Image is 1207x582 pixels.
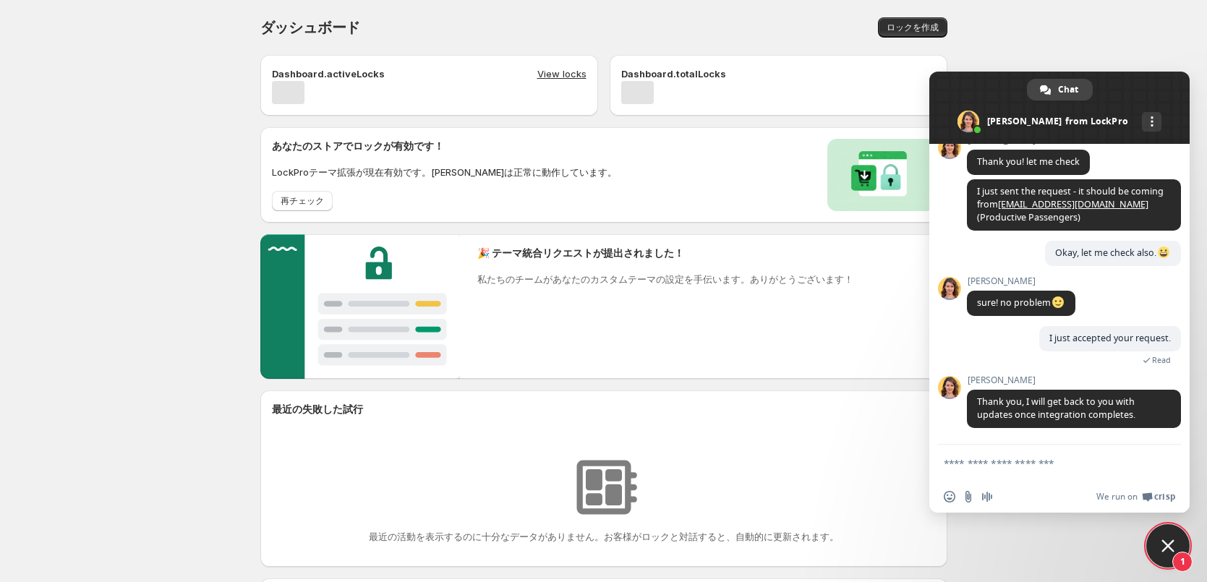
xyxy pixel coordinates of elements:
[621,67,726,81] p: Dashboard.totalLocks
[1142,112,1161,132] div: More channels
[272,402,363,416] h2: 最近の失敗した試行
[998,198,1148,210] a: [EMAIL_ADDRESS][DOMAIN_NAME]
[272,165,617,179] p: LockProテーマ拡張が現在有効です。[PERSON_NAME]は正常に動作しています。
[537,67,587,81] button: View locks
[272,191,333,211] button: 再チェック
[1058,79,1078,100] span: Chat
[827,139,936,211] img: Locks activated
[272,67,385,81] p: Dashboard.activeLocks
[963,491,974,502] span: Send a file
[1055,247,1171,259] span: Okay, let me check also.
[977,185,1164,223] span: I just sent the request - it should be coming from (Productive Passengers)
[1152,355,1171,365] span: Read
[967,276,1075,286] span: [PERSON_NAME]
[477,246,853,260] h2: 🎉 テーマ統合リクエストが提出されました！
[369,529,839,544] p: 最近の活動を表示するのに十分なデータがありません。お客様がロックと対話すると、自動的に更新されます。
[944,491,955,502] span: Insert an emoji
[568,451,640,523] img: リソースが見つかりませんでした
[260,234,461,379] img: Customer support
[1172,552,1193,572] span: 1
[260,19,361,36] span: ダッシュボード
[272,139,617,153] h2: あなたのストアでロックが有効です！
[967,135,1090,145] span: [PERSON_NAME]
[1027,79,1093,100] div: Chat
[944,457,1143,470] textarea: Compose your message...
[281,195,324,207] span: 再チェック
[1146,524,1190,568] div: Close chat
[977,155,1080,168] span: Thank you! let me check
[477,272,853,286] p: 私たちのチームがあなたのカスタムテーマの設定を手伝います。ありがとうございます！
[967,375,1181,385] span: [PERSON_NAME]
[977,395,1135,421] span: Thank you, I will get back to you with updates once integration completes.
[1049,332,1171,344] span: I just accepted your request.
[981,491,993,502] span: Audio message
[878,17,947,38] button: ロックを作成
[887,22,939,33] span: ロックを作成
[1096,491,1175,502] a: We run onCrisp
[1154,491,1175,502] span: Crisp
[977,296,1065,309] span: sure! no problem
[1096,491,1138,502] span: We run on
